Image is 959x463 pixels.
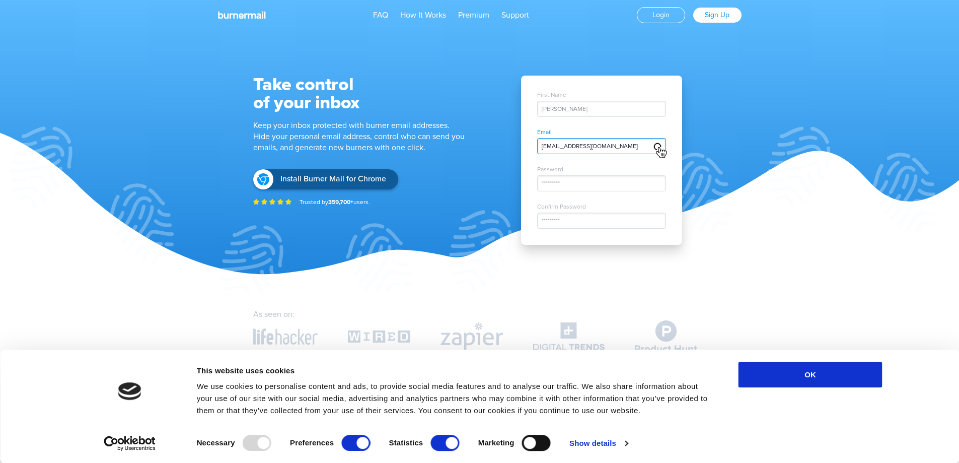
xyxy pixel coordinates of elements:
[253,76,485,112] h2: Take control of your inbox
[400,10,446,20] a: How It Works
[637,7,685,23] a: Login
[290,438,334,447] strong: Preferences
[635,320,697,353] img: Product Hunt
[693,8,742,23] a: Sign Up
[197,380,716,417] div: We use cookies to personalise content and ads, to provide social media features and to analyse ou...
[537,129,666,135] span: Email
[655,147,667,159] img: Macos cursor
[218,11,266,19] img: Burnermail logo white
[739,362,882,387] button: OK
[253,328,318,345] img: Lifehacker
[501,10,529,20] a: Support
[458,10,489,20] a: Premium
[253,120,485,153] h1: Keep your inbox protected with burner email addresses. Hide your personal email address, control ...
[261,199,267,205] img: Icon star
[569,436,628,451] a: Show details
[253,199,259,205] img: Icon star
[197,365,716,377] div: This website uses cookies
[533,322,605,351] img: Digital Trends
[285,199,291,205] img: Icon star
[277,199,283,205] img: Icon star
[118,382,141,400] img: logo
[478,438,514,447] strong: Marketing
[269,199,275,205] img: Icon star
[537,204,666,210] span: Confirm Password
[257,173,269,185] img: Install Burner Mail
[373,10,388,20] a: FAQ
[389,438,423,447] strong: Statistics
[653,142,662,151] img: Loader
[328,199,353,206] strong: 359,700+
[348,330,410,343] img: Wired
[537,166,666,172] span: Password
[197,438,235,447] strong: Necessary
[542,143,638,150] span: [EMAIL_ADDRESS][DOMAIN_NAME]
[280,174,386,184] span: Install Burner Mail for Chrome
[253,309,294,319] span: As seen on:
[537,101,666,117] div: [PERSON_NAME]
[86,436,174,451] a: Usercentrics Cookiebot - opens in a new window
[440,322,503,351] img: Zapier Blog
[537,92,666,98] span: First Name
[253,169,398,189] a: Install Burner Mail Install Burner Mail for Chrome
[300,199,370,206] span: Trusted by users.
